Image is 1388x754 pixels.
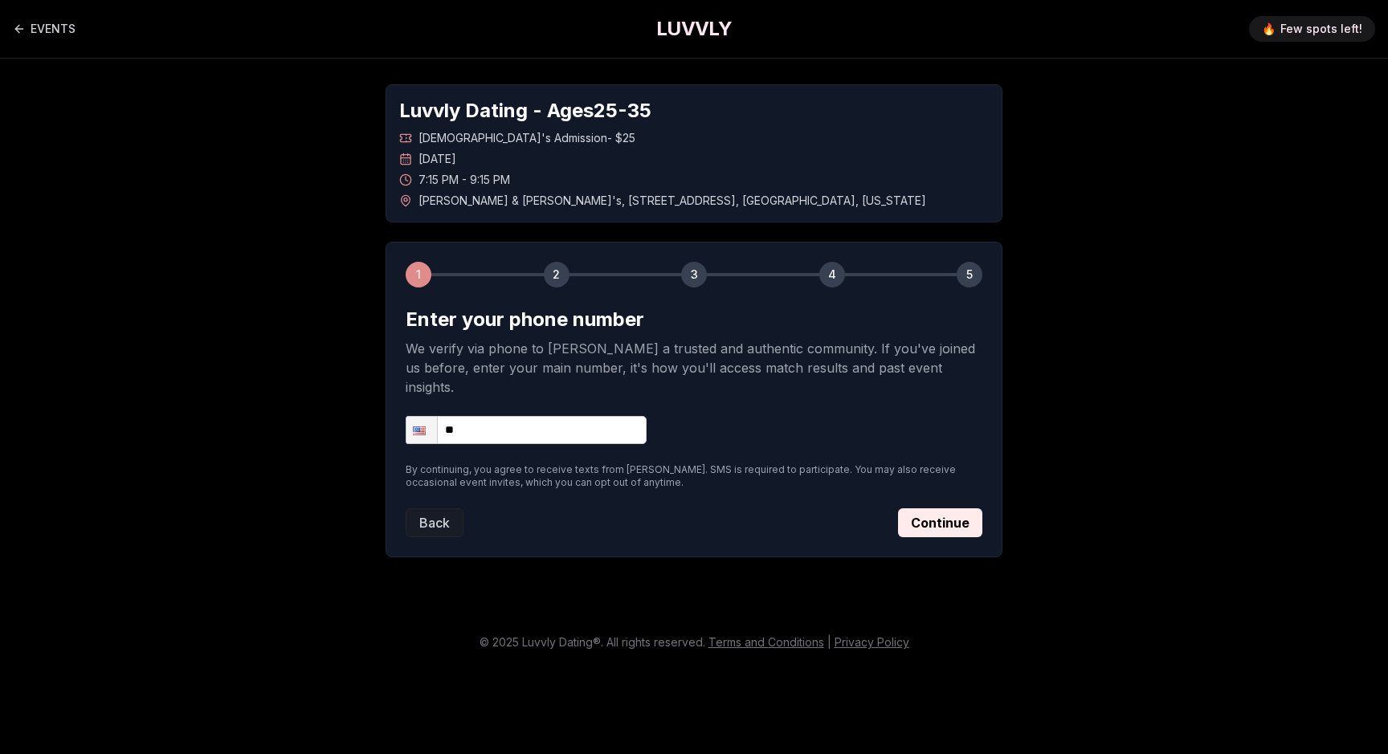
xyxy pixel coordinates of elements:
[898,508,982,537] button: Continue
[406,417,437,443] div: United States: + 1
[406,508,463,537] button: Back
[656,16,732,42] a: LUVVLY
[827,635,831,649] span: |
[1262,21,1276,37] span: 🔥
[399,98,989,124] h1: Luvvly Dating - Ages 25 - 35
[957,262,982,287] div: 5
[406,262,431,287] div: 1
[13,13,76,45] a: Back to events
[681,262,707,287] div: 3
[418,172,510,188] span: 7:15 PM - 9:15 PM
[819,262,845,287] div: 4
[406,339,982,397] p: We verify via phone to [PERSON_NAME] a trusted and authentic community. If you've joined us befor...
[406,307,982,332] h2: Enter your phone number
[418,193,926,209] span: [PERSON_NAME] & [PERSON_NAME]'s , [STREET_ADDRESS] , [GEOGRAPHIC_DATA] , [US_STATE]
[406,463,982,489] p: By continuing, you agree to receive texts from [PERSON_NAME]. SMS is required to participate. You...
[1280,21,1362,37] span: Few spots left!
[708,635,824,649] a: Terms and Conditions
[418,130,635,146] span: [DEMOGRAPHIC_DATA]'s Admission - $25
[835,635,909,649] a: Privacy Policy
[544,262,569,287] div: 2
[418,151,456,167] span: [DATE]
